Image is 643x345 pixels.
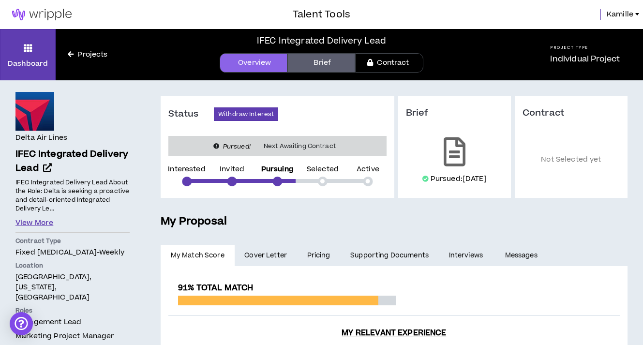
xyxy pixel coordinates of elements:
[15,331,114,341] span: Marketing Project Manager
[244,250,287,261] span: Cover Letter
[15,218,53,228] button: View More
[168,328,620,338] h3: My Relevant Experience
[56,49,120,60] a: Projects
[223,142,251,151] i: Pursued!
[261,166,294,173] p: Pursuing
[607,9,633,20] span: Kamille
[340,245,438,266] a: Supporting Documents
[220,166,244,173] p: Invited
[550,53,620,65] p: Individual Project
[357,166,379,173] p: Active
[523,134,620,186] p: Not Selected yet
[161,213,628,230] h5: My Proposal
[161,245,235,266] a: My Match Score
[168,108,214,120] h3: Status
[220,53,287,73] a: Overview
[15,133,67,143] h4: Delta Air Lines
[439,245,495,266] a: Interviews
[15,306,130,315] p: Roles
[168,166,205,173] p: Interested
[293,7,350,22] h3: Talent Tools
[523,107,620,119] h3: Contract
[257,34,386,47] div: IFEC Integrated Delivery Lead
[15,247,124,257] span: Fixed [MEDICAL_DATA] - weekly
[15,272,130,302] p: [GEOGRAPHIC_DATA], [US_STATE], [GEOGRAPHIC_DATA]
[258,141,342,151] span: Next Awaiting Contract
[431,174,487,184] p: Pursued: [DATE]
[307,166,339,173] p: Selected
[214,107,278,121] button: Withdraw Interest
[15,148,128,175] span: IFEC Integrated Delivery Lead
[8,59,48,69] p: Dashboard
[550,45,620,51] h5: Project Type
[355,53,423,73] a: Contract
[178,282,253,294] span: 91% Total Match
[495,245,550,266] a: Messages
[15,237,130,245] p: Contract Type
[10,312,33,335] div: Open Intercom Messenger
[406,107,503,119] h3: Brief
[15,317,81,327] span: Engagement Lead
[15,148,130,176] a: IFEC Integrated Delivery Lead
[297,245,341,266] a: Pricing
[15,261,130,270] p: Location
[287,53,355,73] a: Brief
[15,177,130,213] p: IFEC Integrated Delivery Lead About the Role: Delta is seeking a proactive and detail-oriented In...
